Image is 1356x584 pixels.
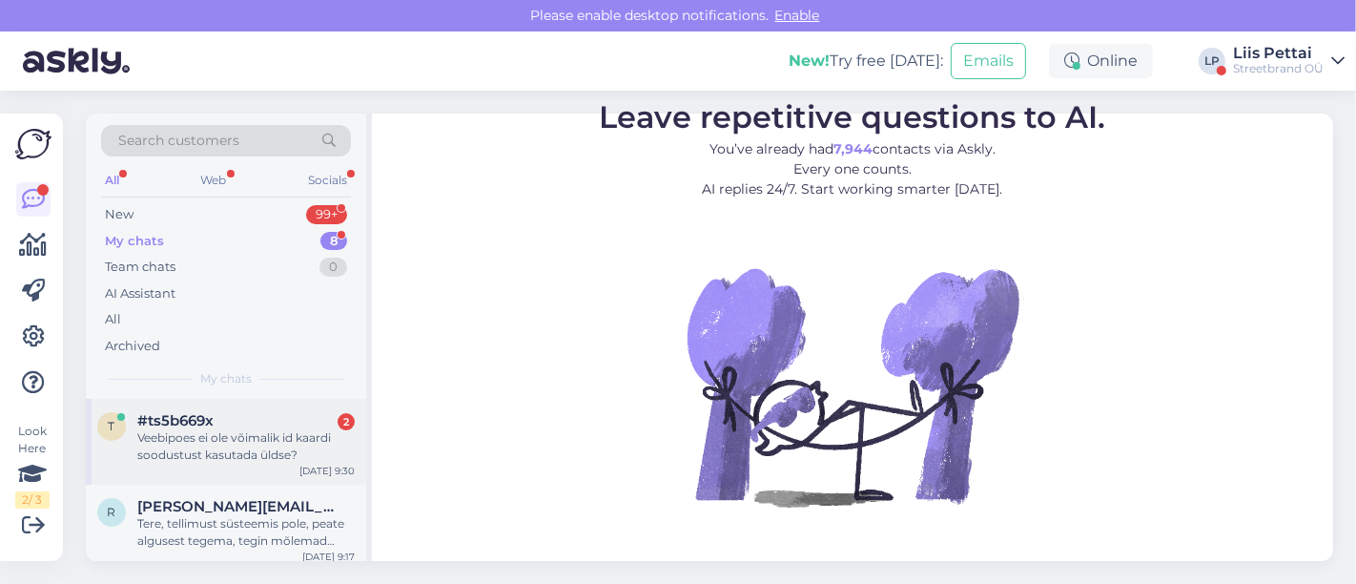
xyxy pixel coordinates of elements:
div: 2 [338,413,355,430]
div: [DATE] 9:30 [299,464,355,478]
img: Askly Logo [15,129,51,159]
span: rene.prans@gmail.com [137,498,336,515]
div: Look Here [15,423,50,509]
span: #ts5b669x [137,412,214,429]
div: AI Assistant [105,284,175,303]
div: 8 [320,232,347,251]
button: Emails [951,43,1026,79]
div: New [105,205,134,224]
span: Enable [770,7,826,24]
div: All [105,310,121,329]
b: 7,944 [833,140,873,157]
div: Team chats [105,258,175,277]
span: Search customers [118,131,239,151]
div: 0 [319,258,347,277]
b: New! [789,52,830,70]
span: Leave repetitive questions to AI. [600,98,1106,136]
a: Liis PettaiStreetbrand OÜ [1233,46,1345,76]
div: Online [1049,44,1153,78]
div: My chats [105,232,164,251]
div: 99+ [306,205,347,224]
div: Web [197,168,231,193]
p: You’ve already had contacts via Askly. Every one counts. AI replies 24/7. Start working smarter [... [600,139,1106,199]
div: LP [1199,48,1225,74]
div: [DATE] 9:17 [302,550,355,564]
div: Veebipoes ei ole võimalik id kaardi soodustust kasutada üldse? [137,429,355,464]
img: No Chat active [681,215,1024,558]
span: r [108,505,116,519]
span: t [109,419,115,433]
div: Archived [105,337,160,356]
span: My chats [200,370,252,387]
div: Socials [304,168,351,193]
div: All [101,168,123,193]
div: Liis Pettai [1233,46,1324,61]
div: Tere, tellimust süsteemis pole, peate algusest tegema, tegin mõlemad kinkekaardid aktiivseks :) [137,515,355,550]
div: Try free [DATE]: [789,50,943,73]
div: 2 / 3 [15,491,50,509]
div: Streetbrand OÜ [1233,61,1324,76]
